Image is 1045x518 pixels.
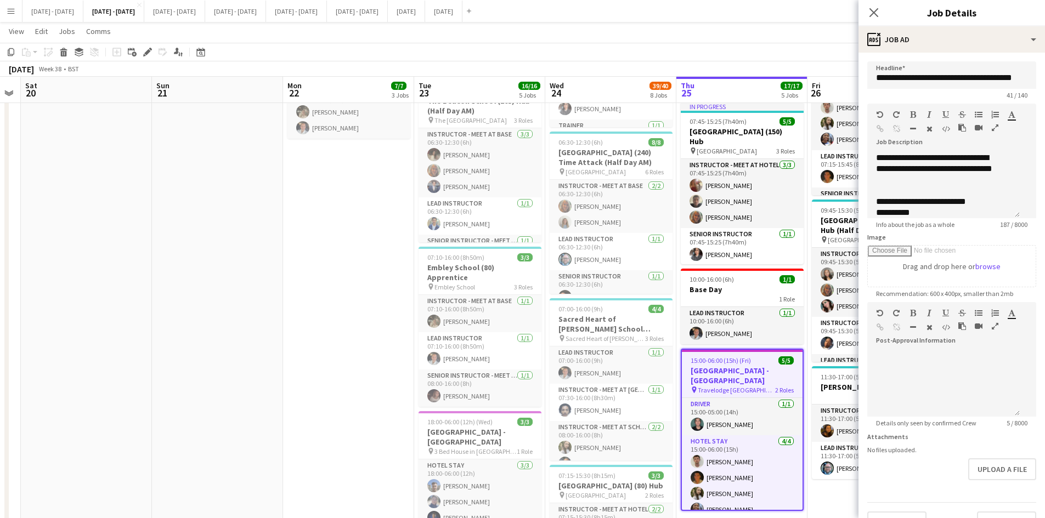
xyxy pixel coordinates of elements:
[517,418,533,426] span: 3/3
[550,147,673,167] h3: [GEOGRAPHIC_DATA] (240) Time Attack (Half Day AM)
[867,446,1036,454] div: No files uploaded.
[909,309,917,317] button: Bold
[155,87,170,99] span: 21
[558,471,615,480] span: 07:15-15:30 (8h15m)
[812,33,935,195] app-job-card: 07:15-15:45 (8h30m)5/5[GEOGRAPHIC_DATA] (147) Hub [GEOGRAPHIC_DATA]3 RolesInstructor - Meet at Ho...
[998,91,1036,99] span: 41 / 140
[925,110,933,119] button: Italic
[682,398,803,435] app-card-role: Driver1/115:00-05:00 (14h)[PERSON_NAME]
[958,322,966,331] button: Paste as plain text
[83,1,144,22] button: [DATE] - [DATE]
[812,317,935,354] app-card-role: Instructor - Meet at [GEOGRAPHIC_DATA]1/109:45-15:30 (5h45m)[PERSON_NAME]
[681,228,804,265] app-card-role: Senior Instructor1/107:45-15:25 (7h40m)[PERSON_NAME]
[558,138,603,146] span: 06:30-12:30 (6h)
[31,24,52,38] a: Edit
[779,295,795,303] span: 1 Role
[419,369,541,407] app-card-role: Senior Instructor - Meet At School1/108:00-16:00 (8h)[PERSON_NAME]
[550,132,673,294] div: 06:30-12:30 (6h)8/8[GEOGRAPHIC_DATA] (240) Time Attack (Half Day AM) [GEOGRAPHIC_DATA]6 RolesInst...
[427,418,493,426] span: 18:00-06:00 (12h) (Wed)
[287,86,410,139] app-card-role: Hotel Stay2/215:00-06:00 (15h)[PERSON_NAME][PERSON_NAME]
[645,491,664,499] span: 2 Roles
[419,332,541,369] app-card-role: Lead Instructor1/107:10-16:00 (8h50m)[PERSON_NAME]
[514,116,533,124] span: 3 Roles
[867,419,985,427] span: Details only seen by confirmed Crew
[645,168,664,176] span: 6 Roles
[812,354,935,391] app-card-role: Lead Instructor1/1
[812,215,935,235] h3: [GEOGRAPHIC_DATA] (170) Hub (Half Day PM)
[205,1,266,22] button: [DATE] - [DATE]
[266,1,327,22] button: [DATE] - [DATE]
[828,236,888,244] span: [GEOGRAPHIC_DATA]
[517,253,533,261] span: 3/3
[566,168,626,176] span: [GEOGRAPHIC_DATA]
[821,373,878,381] span: 11:30-17:00 (5h30m)
[697,147,757,155] span: [GEOGRAPHIC_DATA]
[417,87,431,99] span: 23
[812,81,821,90] span: Fri
[681,102,804,264] app-job-card: In progress07:45-15:25 (7h40m)5/5[GEOGRAPHIC_DATA] (150) Hub [GEOGRAPHIC_DATA]3 RolesInstructor -...
[776,147,795,155] span: 3 Roles
[550,81,564,90] span: Wed
[909,323,917,332] button: Horizontal Line
[419,247,541,407] div: 07:10-16:00 (8h50m)3/3Embley School (80) Apprentice Embley School3 RolesInstructor - Meet at Base...
[550,314,673,334] h3: Sacred Heart of [PERSON_NAME] School (105/105) Hub (Split Day)
[681,307,804,344] app-card-role: Lead Instructor1/110:00-16:00 (6h)[PERSON_NAME]
[812,150,935,187] app-card-role: Lead Instructor1/107:15-15:45 (8h30m)[PERSON_NAME]
[942,309,950,317] button: Underline
[419,427,541,447] h3: [GEOGRAPHIC_DATA] - [GEOGRAPHIC_DATA]
[867,432,908,441] label: Attachments
[648,471,664,480] span: 3/3
[681,159,804,228] app-card-role: Instructor - Meet at Hotel3/307:45-15:25 (7h40m)[PERSON_NAME][PERSON_NAME][PERSON_NAME]
[648,305,664,313] span: 4/4
[779,117,795,126] span: 5/5
[518,82,540,90] span: 16/16
[419,80,541,242] div: 06:30-12:30 (6h)5/5The Beacon School (165) Hub (Half Day AM) The [GEOGRAPHIC_DATA]3 RolesInstruct...
[991,123,999,132] button: Fullscreen
[419,263,541,282] h3: Embley School (80) Apprentice
[9,64,34,75] div: [DATE]
[550,180,673,233] app-card-role: Instructor - Meet at Base2/206:30-12:30 (6h)[PERSON_NAME][PERSON_NAME]
[991,322,999,331] button: Fullscreen
[698,386,775,394] span: Travelodge [GEOGRAPHIC_DATA]
[434,447,517,456] span: 3 Bed House in [GEOGRAPHIC_DATA]
[991,220,1036,229] span: 187 / 8000
[9,26,24,36] span: View
[425,1,462,22] button: [DATE]
[59,26,75,36] span: Jobs
[909,124,917,133] button: Horizontal Line
[958,309,966,317] button: Strikethrough
[550,298,673,460] div: 07:00-16:00 (9h)4/4Sacred Heart of [PERSON_NAME] School (105/105) Hub (Split Day) Sacred Heart of...
[419,295,541,332] app-card-role: Instructor - Meet at Base1/107:10-16:00 (8h50m)[PERSON_NAME]
[893,309,900,317] button: Redo
[690,275,734,283] span: 10:00-16:00 (6h)
[144,1,205,22] button: [DATE] - [DATE]
[327,1,388,22] button: [DATE] - [DATE]
[388,1,425,22] button: [DATE]
[958,110,966,119] button: Strikethrough
[942,110,950,119] button: Underline
[812,366,935,479] div: 11:30-17:00 (5h30m)2/2[PERSON_NAME] (18) Hub2 RolesInstructor - Meet at Base1/111:30-17:00 (5h30m...
[682,366,803,385] h3: [GEOGRAPHIC_DATA] - [GEOGRAPHIC_DATA]
[514,283,533,291] span: 3 Roles
[649,82,671,90] span: 39/40
[519,91,540,99] div: 5 Jobs
[779,275,795,283] span: 1/1
[812,442,935,479] app-card-role: Lead Instructor1/111:30-17:00 (5h30m)[PERSON_NAME]
[681,269,804,344] div: 10:00-16:00 (6h)1/1Base Day1 RoleLead Instructor1/110:00-16:00 (6h)[PERSON_NAME]
[781,82,803,90] span: 17/17
[681,81,694,90] span: Thu
[991,110,999,119] button: Ordered List
[975,322,982,331] button: Insert video
[778,356,794,365] span: 5/5
[679,87,694,99] span: 25
[156,81,170,90] span: Sun
[558,305,603,313] span: 07:00-16:00 (9h)
[550,233,673,270] app-card-role: Lead Instructor1/106:30-12:30 (6h)[PERSON_NAME]
[550,481,673,491] h3: [GEOGRAPHIC_DATA] (80) Hub
[419,96,541,116] h3: The Beacon School (165) Hub (Half Day AM)
[650,91,671,99] div: 8 Jobs
[1008,110,1015,119] button: Text Color
[1008,309,1015,317] button: Text Color
[550,384,673,421] app-card-role: Instructor - Meet at [GEOGRAPHIC_DATA]1/107:30-16:00 (8h30m)[PERSON_NAME]
[821,206,878,214] span: 09:45-15:30 (5h45m)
